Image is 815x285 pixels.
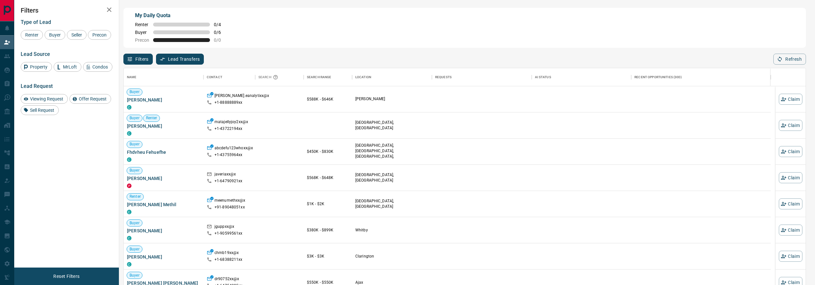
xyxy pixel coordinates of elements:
div: Location [355,68,371,86]
div: condos.ca [127,236,131,240]
span: Precon [90,32,109,37]
p: [GEOGRAPHIC_DATA], [GEOGRAPHIC_DATA] [355,120,429,131]
div: Contact [204,68,255,86]
span: Offer Request [77,96,109,101]
p: dr90752xx@x [214,276,239,283]
p: +1- 43722194xx [214,126,243,132]
div: Search Range [304,68,352,86]
span: Precon [135,37,149,43]
span: Lead Request [21,83,53,89]
div: Condos [83,62,112,72]
button: Claim [779,198,802,209]
span: [PERSON_NAME] [127,123,200,129]
div: Property [21,62,52,72]
span: Renter [127,194,143,199]
p: abcdefu123whoxx@x [214,145,253,152]
div: Offer Request [69,94,111,104]
div: Sell Request [21,105,59,115]
div: Buyer [45,30,65,40]
p: +1- 64790921xx [214,178,243,184]
div: Requests [432,68,532,86]
button: Refresh [773,54,806,65]
span: Property [28,64,50,69]
span: Buyer [127,247,142,252]
div: AI Status [535,68,551,86]
span: [PERSON_NAME] [127,254,200,260]
p: $450K - $830K [307,149,349,154]
span: [PERSON_NAME] Methil [127,201,200,208]
p: +1- 68388211xx [214,257,243,262]
span: [PERSON_NAME] [127,175,200,182]
span: Buyer [127,142,142,147]
p: $380K - $899K [307,227,349,233]
p: $3K - $3K [307,253,349,259]
p: +91- 89048051xx [214,205,245,210]
button: Claim [779,251,802,262]
button: Claim [779,172,802,183]
div: Precon [88,30,111,40]
button: Claim [779,120,802,131]
button: Claim [779,225,802,236]
span: MrLoft [61,64,79,69]
span: [PERSON_NAME] [127,97,200,103]
p: Whitby [355,227,429,233]
button: Filters [123,54,153,65]
button: Reset Filters [49,271,84,282]
p: javeriaxx@x [214,172,236,178]
div: Name [124,68,204,86]
span: Renter [23,32,41,37]
span: Renter [143,115,160,121]
p: jguppxx@x [214,224,234,231]
div: AI Status [532,68,632,86]
span: Type of Lead [21,19,51,25]
div: property.ca [127,184,131,188]
span: Buyer [127,89,142,95]
p: +1- 90599561xx [214,231,243,236]
span: Buyer [135,30,149,35]
p: chmb19xx@x [214,250,239,257]
p: [GEOGRAPHIC_DATA], [GEOGRAPHIC_DATA], [GEOGRAPHIC_DATA], [GEOGRAPHIC_DATA] | [GEOGRAPHIC_DATA] [355,143,429,171]
span: 0 / 4 [214,22,228,27]
span: Lead Source [21,51,50,57]
p: +1- 88888889xx [214,100,243,105]
span: Buyer [127,168,142,173]
div: Requests [435,68,452,86]
div: Name [127,68,137,86]
div: Renter [21,30,43,40]
p: matajellyjoy2xx@x [214,119,248,126]
p: [PERSON_NAME].eanalytixx@x [214,93,269,100]
p: meenumethxx@x [214,198,246,205]
span: Sell Request [28,108,57,113]
p: [GEOGRAPHIC_DATA], [GEOGRAPHIC_DATA] [355,172,429,183]
div: condos.ca [127,105,131,110]
div: Seller [67,30,87,40]
button: Claim [779,146,802,157]
div: Recent Opportunities (30d) [631,68,771,86]
span: Buyer [127,115,142,121]
span: Seller [69,32,84,37]
div: MrLoft [54,62,81,72]
p: $568K - $648K [307,175,349,181]
span: Renter [135,22,149,27]
p: $1K - $2K [307,201,349,207]
div: Recent Opportunities (30d) [634,68,682,86]
span: Viewing Request [28,96,66,101]
div: condos.ca [127,262,131,267]
span: Buyer [47,32,63,37]
span: 0 / 6 [214,30,228,35]
div: Search Range [307,68,331,86]
div: Location [352,68,432,86]
div: condos.ca [127,157,131,162]
p: My Daily Quota [135,12,228,19]
div: Viewing Request [21,94,68,104]
button: Claim [779,94,802,105]
h2: Filters [21,6,112,14]
p: [GEOGRAPHIC_DATA], [GEOGRAPHIC_DATA] [355,198,429,209]
button: Lead Transfers [156,54,204,65]
div: Contact [207,68,222,86]
span: 0 / 0 [214,37,228,43]
p: $588K - $646K [307,96,349,102]
div: Search [258,68,280,86]
span: Fhdvheu Fehuefhe [127,149,200,155]
span: Buyer [127,273,142,278]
